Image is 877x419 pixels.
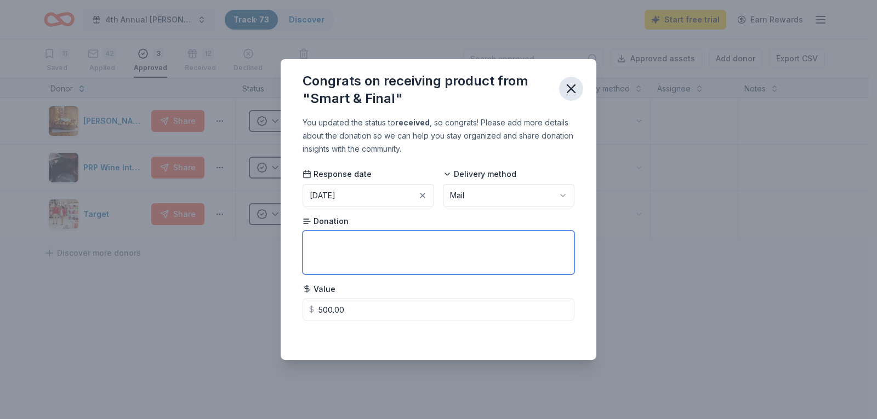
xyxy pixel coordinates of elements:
[303,72,550,107] div: Congrats on receiving product from "Smart & Final"
[310,189,335,202] div: [DATE]
[303,169,372,180] span: Response date
[443,169,516,180] span: Delivery method
[303,216,349,227] span: Donation
[303,284,335,295] span: Value
[395,118,430,127] b: received
[303,116,574,156] div: You updated the status to , so congrats! Please add more details about the donation so we can hel...
[303,184,434,207] button: [DATE]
